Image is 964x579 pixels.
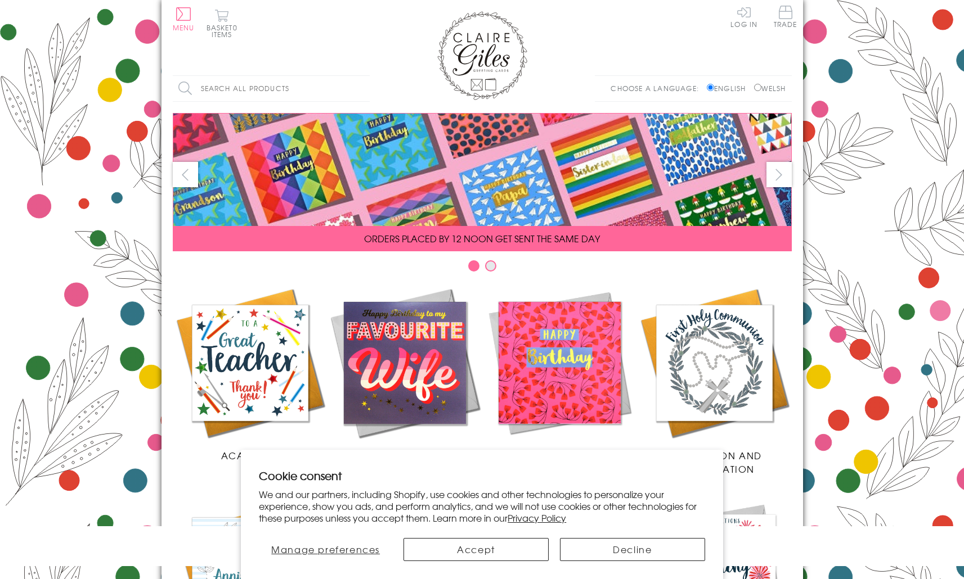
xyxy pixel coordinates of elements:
[403,538,549,561] button: Accept
[221,449,279,462] span: Academic
[173,22,195,33] span: Menu
[611,83,705,93] p: Choose a language:
[532,449,586,462] span: Birthdays
[707,84,714,91] input: English
[212,22,237,39] span: 0 items
[328,286,482,462] a: New Releases
[774,6,797,30] a: Trade
[485,260,496,272] button: Carousel Page 2
[666,449,762,476] span: Communion and Confirmation
[766,162,792,187] button: next
[508,511,566,524] a: Privacy Policy
[367,449,441,462] span: New Releases
[774,6,797,28] span: Trade
[173,286,328,462] a: Academic
[358,76,370,101] input: Search
[173,76,370,101] input: Search all products
[173,260,792,277] div: Carousel Pagination
[173,162,198,187] button: prev
[437,11,527,100] img: Claire Giles Greetings Cards
[637,286,792,476] a: Communion and Confirmation
[482,286,637,462] a: Birthdays
[207,9,237,38] button: Basket0 items
[271,542,380,556] span: Manage preferences
[468,260,479,272] button: Carousel Page 1 (Current Slide)
[560,538,705,561] button: Decline
[754,83,786,93] label: Welsh
[259,468,705,483] h2: Cookie consent
[754,84,761,91] input: Welsh
[730,6,757,28] a: Log In
[259,538,392,561] button: Manage preferences
[259,488,705,523] p: We and our partners, including Shopify, use cookies and other technologies to personalize your ex...
[707,83,751,93] label: English
[173,7,195,31] button: Menu
[364,232,600,245] span: ORDERS PLACED BY 12 NOON GET SENT THE SAME DAY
